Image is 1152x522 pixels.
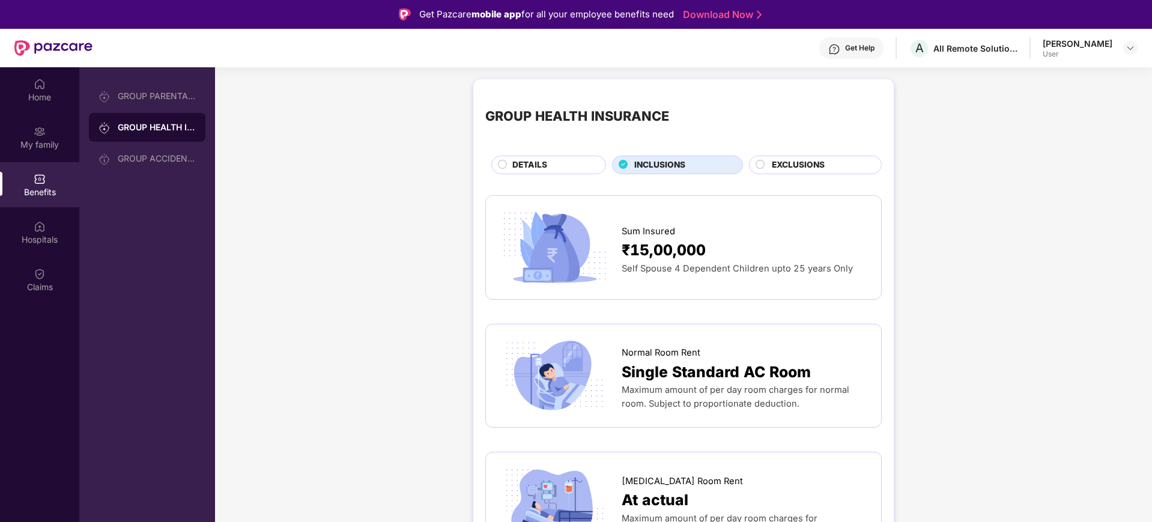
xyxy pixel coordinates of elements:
span: [MEDICAL_DATA] Room Rent [622,475,743,488]
span: Sum Insured [622,225,675,238]
span: Normal Room Rent [622,346,700,360]
img: svg+xml;base64,PHN2ZyB3aWR0aD0iMjAiIGhlaWdodD0iMjAiIHZpZXdCb3g9IjAgMCAyMCAyMCIgZmlsbD0ibm9uZSIgeG... [99,153,111,165]
div: User [1043,49,1112,59]
img: svg+xml;base64,PHN2ZyBpZD0iQmVuZWZpdHMiIHhtbG5zPSJodHRwOi8vd3d3LnczLm9yZy8yMDAwL3N2ZyIgd2lkdGg9Ij... [34,173,46,185]
img: Stroke [757,8,762,21]
div: GROUP HEALTH INSURANCE [118,121,196,133]
div: Get Help [845,43,875,53]
img: svg+xml;base64,PHN2ZyBpZD0iSG9zcGl0YWxzIiB4bWxucz0iaHR0cDovL3d3dy53My5vcmcvMjAwMC9zdmciIHdpZHRoPS... [34,220,46,232]
img: Logo [399,8,411,20]
img: New Pazcare Logo [14,40,92,56]
a: Download Now [683,8,758,21]
img: svg+xml;base64,PHN2ZyB3aWR0aD0iMjAiIGhlaWdodD0iMjAiIHZpZXdCb3g9IjAgMCAyMCAyMCIgZmlsbD0ibm9uZSIgeG... [99,91,111,103]
img: icon [498,336,611,416]
span: A [915,41,924,55]
span: ₹15,00,000 [622,238,706,262]
img: svg+xml;base64,PHN2ZyBpZD0iRHJvcGRvd24tMzJ4MzIiIHhtbG5zPSJodHRwOi8vd3d3LnczLm9yZy8yMDAwL3N2ZyIgd2... [1126,43,1135,53]
div: [PERSON_NAME] [1043,38,1112,49]
div: Get Pazcare for all your employee benefits need [419,7,674,22]
img: svg+xml;base64,PHN2ZyBpZD0iQ2xhaW0iIHhtbG5zPSJodHRwOi8vd3d3LnczLm9yZy8yMDAwL3N2ZyIgd2lkdGg9IjIwIi... [34,268,46,280]
img: svg+xml;base64,PHN2ZyBpZD0iSG9tZSIgeG1sbnM9Imh0dHA6Ly93d3cudzMub3JnLzIwMDAvc3ZnIiB3aWR0aD0iMjAiIG... [34,78,46,90]
img: svg+xml;base64,PHN2ZyBpZD0iSGVscC0zMngzMiIgeG1sbnM9Imh0dHA6Ly93d3cudzMub3JnLzIwMDAvc3ZnIiB3aWR0aD... [828,43,840,55]
img: svg+xml;base64,PHN2ZyB3aWR0aD0iMjAiIGhlaWdodD0iMjAiIHZpZXdCb3g9IjAgMCAyMCAyMCIgZmlsbD0ibm9uZSIgeG... [99,122,111,134]
img: svg+xml;base64,PHN2ZyB3aWR0aD0iMjAiIGhlaWdodD0iMjAiIHZpZXdCb3g9IjAgMCAyMCAyMCIgZmlsbD0ibm9uZSIgeG... [34,126,46,138]
div: All Remote Solutions Private Limited [933,43,1017,54]
span: Maximum amount of per day room charges for normal room. Subject to proportionate deduction. [622,384,849,409]
span: Single Standard AC Room [622,360,811,384]
div: GROUP HEALTH INSURANCE [485,106,669,126]
span: At actual [622,488,688,512]
div: GROUP PARENTAL POLICY [118,91,196,101]
img: icon [498,208,611,287]
span: DETAILS [512,159,547,172]
span: Self Spouse 4 Dependent Children upto 25 years Only [622,263,853,274]
span: INCLUSIONS [634,159,685,172]
div: GROUP ACCIDENTAL INSURANCE [118,154,196,163]
strong: mobile app [471,8,521,20]
span: EXCLUSIONS [772,159,825,172]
